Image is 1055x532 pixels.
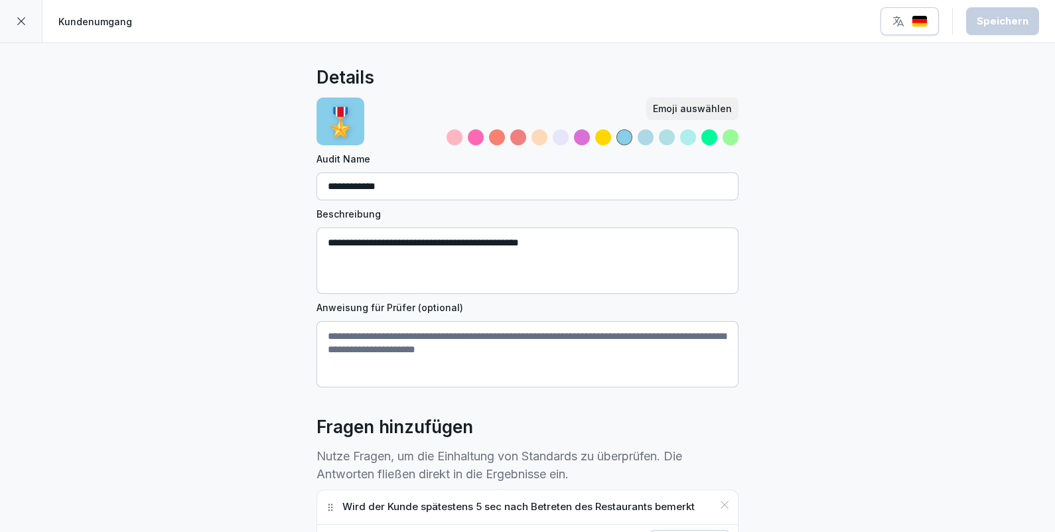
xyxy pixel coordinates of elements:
[966,7,1039,35] button: Speichern
[646,98,738,120] button: Emoji auswählen
[342,499,695,515] p: Wird der Kunde spätestens 5 sec nach Betreten des Restaurants bemerkt
[316,64,374,91] h2: Details
[58,15,132,29] p: Kundenumgang
[316,300,738,314] label: Anweisung für Prüfer (optional)
[653,101,732,116] div: Emoji auswählen
[912,15,928,28] img: de.svg
[323,101,358,143] p: 🎖️
[316,207,738,221] label: Beschreibung
[316,414,473,440] h2: Fragen hinzufügen
[316,447,738,483] p: Nutze Fragen, um die Einhaltung von Standards zu überprüfen. Die Antworten fließen direkt in die ...
[316,152,738,166] label: Audit Name
[977,14,1028,29] div: Speichern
